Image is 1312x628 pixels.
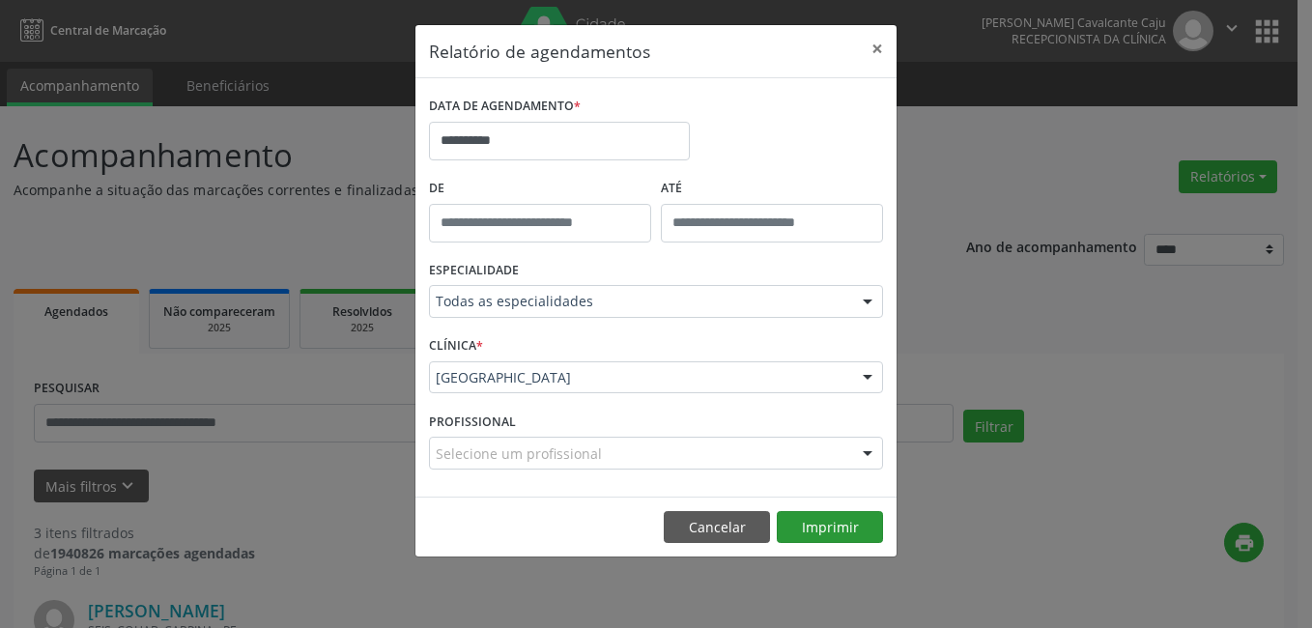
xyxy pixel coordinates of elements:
[777,511,883,544] button: Imprimir
[664,511,770,544] button: Cancelar
[429,174,651,204] label: De
[429,331,483,361] label: CLÍNICA
[429,92,581,122] label: DATA DE AGENDAMENTO
[429,407,516,437] label: PROFISSIONAL
[429,256,519,286] label: ESPECIALIDADE
[436,443,602,464] span: Selecione um profissional
[661,174,883,204] label: ATÉ
[858,25,897,72] button: Close
[436,368,843,387] span: [GEOGRAPHIC_DATA]
[436,292,843,311] span: Todas as especialidades
[429,39,650,64] h5: Relatório de agendamentos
